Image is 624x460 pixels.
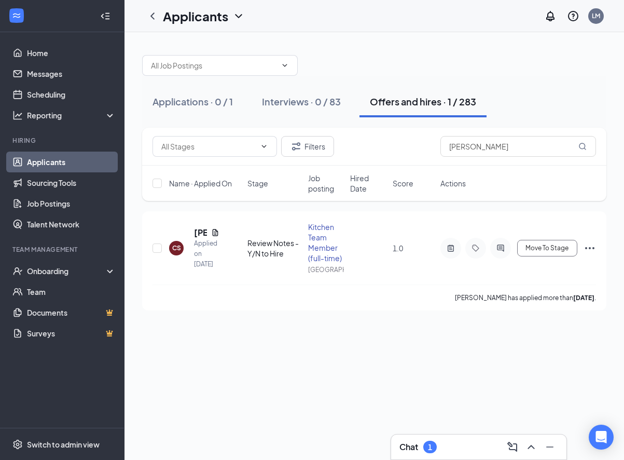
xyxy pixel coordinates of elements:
[211,228,219,237] svg: Document
[440,178,466,188] span: Actions
[350,173,386,194] span: Hired Date
[27,302,116,323] a: DocumentsCrown
[27,323,116,344] a: SurveysCrown
[584,242,596,254] svg: Ellipses
[592,11,600,20] div: LM
[262,95,341,108] div: Interviews · 0 / 83
[247,178,268,188] span: Stage
[27,281,116,302] a: Team
[151,60,276,71] input: All Job Postings
[152,95,233,108] div: Applications · 0 / 1
[393,243,403,253] span: 1.0
[194,227,207,238] h5: [PERSON_NAME]
[290,140,302,153] svg: Filter
[281,61,289,70] svg: ChevronDown
[393,178,413,188] span: Score
[308,265,344,274] div: [GEOGRAPHIC_DATA]
[27,193,116,214] a: Job Postings
[260,142,268,151] svg: ChevronDown
[100,11,110,21] svg: Collapse
[544,10,557,22] svg: Notifications
[542,439,558,455] button: Minimize
[27,439,100,450] div: Switch to admin view
[504,439,521,455] button: ComposeMessage
[578,142,587,151] svg: MagnifyingGlass
[469,244,482,252] svg: Tag
[523,439,539,455] button: ChevronUp
[12,439,23,450] svg: Settings
[27,84,116,105] a: Scheduling
[27,43,116,63] a: Home
[194,238,219,269] div: Applied on [DATE]
[455,293,596,302] p: [PERSON_NAME] has applied more than .
[525,441,537,453] svg: ChevronUp
[494,244,507,252] svg: ActiveChat
[308,222,344,263] div: Kitchen Team Member (full-time)
[281,136,334,157] button: Filter Filters
[27,152,116,172] a: Applicants
[308,173,344,194] span: Job posting
[506,441,519,453] svg: ComposeMessage
[445,244,457,252] svg: ActiveNote
[370,95,476,108] div: Offers and hires · 1 / 283
[399,441,418,453] h3: Chat
[12,266,23,276] svg: UserCheck
[146,10,159,22] svg: ChevronLeft
[27,63,116,84] a: Messages
[589,425,614,450] div: Open Intercom Messenger
[27,266,107,276] div: Onboarding
[27,172,116,193] a: Sourcing Tools
[163,7,228,25] h1: Applicants
[440,136,596,157] input: Search in offers and hires
[161,141,256,152] input: All Stages
[27,110,116,120] div: Reporting
[12,110,23,120] svg: Analysis
[544,441,556,453] svg: Minimize
[172,243,181,252] div: CS
[428,443,432,452] div: 1
[11,10,22,21] svg: WorkstreamLogo
[169,178,232,188] span: Name · Applied On
[567,10,579,22] svg: QuestionInfo
[12,136,114,145] div: Hiring
[27,214,116,235] a: Talent Network
[525,245,568,252] span: Move To Stage
[232,10,245,22] svg: ChevronDown
[12,245,114,254] div: Team Management
[247,238,301,259] div: Review Notes - Y/N to Hire
[573,294,594,302] b: [DATE]
[517,240,577,256] button: Move To Stage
